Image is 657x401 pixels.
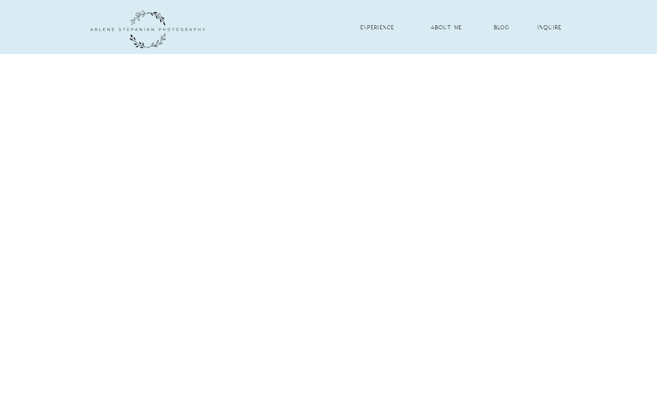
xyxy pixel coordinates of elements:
a: experience [352,23,403,32]
a: blog [476,23,528,32]
a: inquire [524,23,575,32]
a: about me [421,23,472,32]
